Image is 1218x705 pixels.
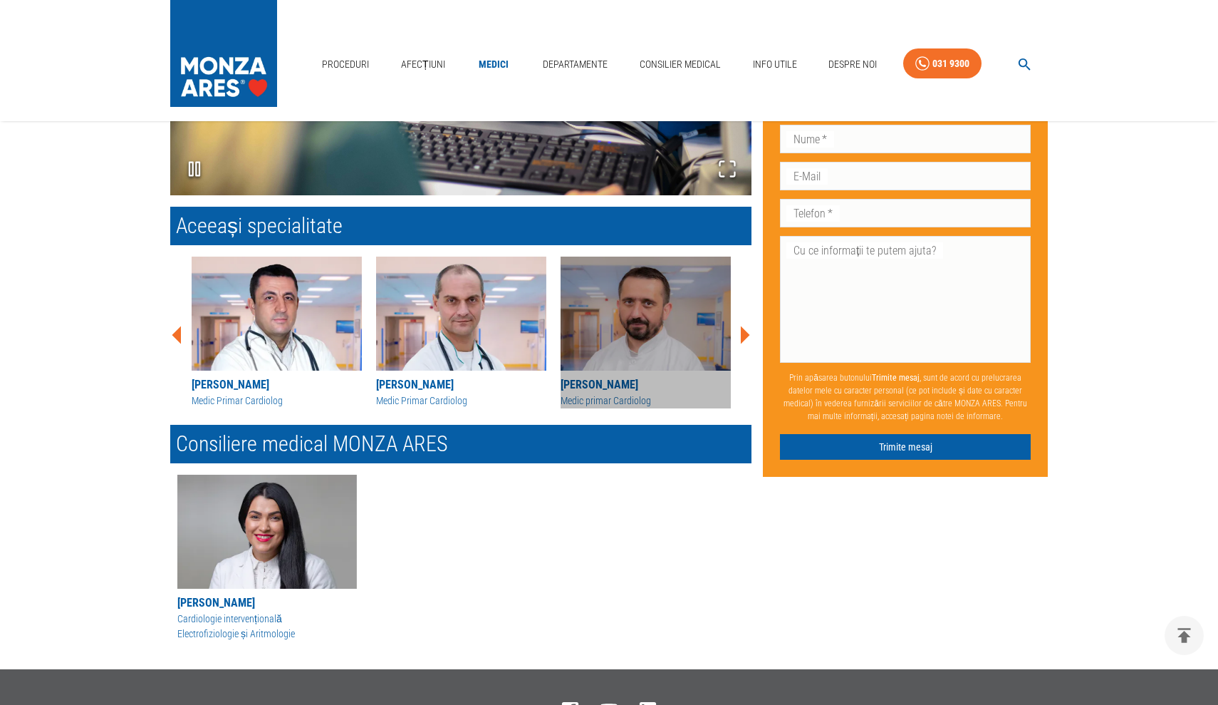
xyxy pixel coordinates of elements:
[780,433,1031,460] button: Trimite mesaj
[872,372,920,382] b: Trimite mesaj
[823,50,883,79] a: Despre Noi
[376,376,546,393] div: [PERSON_NAME]
[192,257,362,371] img: Dr. Marius Andronache
[634,50,727,79] a: Consilier Medical
[395,50,451,79] a: Afecțiuni
[561,257,731,408] a: [PERSON_NAME]Medic primar Cardiolog
[376,257,546,408] a: [PERSON_NAME]Medic Primar Cardiolog
[1165,616,1204,655] button: delete
[780,365,1031,428] p: Prin apăsarea butonului , sunt de acord cu prelucrarea datelor mele cu caracter personal (ce pot ...
[170,425,751,463] h2: Consiliere medical MONZA ARES
[376,393,546,408] div: Medic Primar Cardiolog
[170,145,219,195] button: Play or Pause Slideshow
[177,595,357,612] div: [PERSON_NAME]
[192,257,362,408] a: [PERSON_NAME]Medic Primar Cardiolog
[561,376,731,393] div: [PERSON_NAME]
[703,145,751,195] button: Open Fullscreen
[537,50,613,79] a: Departamente
[170,207,751,245] h2: Aceeași specialitate
[747,50,803,79] a: Info Utile
[932,55,969,73] div: 031 9300
[471,50,516,79] a: Medici
[192,376,362,393] div: [PERSON_NAME]
[903,48,982,79] a: 031 9300
[192,393,362,408] div: Medic Primar Cardiolog
[177,475,357,642] button: [PERSON_NAME]Cardiologie intervenționalăElectrofiziologie și Aritmologie
[561,393,731,408] div: Medic primar Cardiolog
[177,475,357,589] img: Roxana Giurgiu
[177,612,357,627] p: Cardiologie intervențională
[316,50,375,79] a: Proceduri
[376,257,546,371] img: Dr. Radu Roșu
[177,627,357,642] p: Electrofiziologie și Aritmologie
